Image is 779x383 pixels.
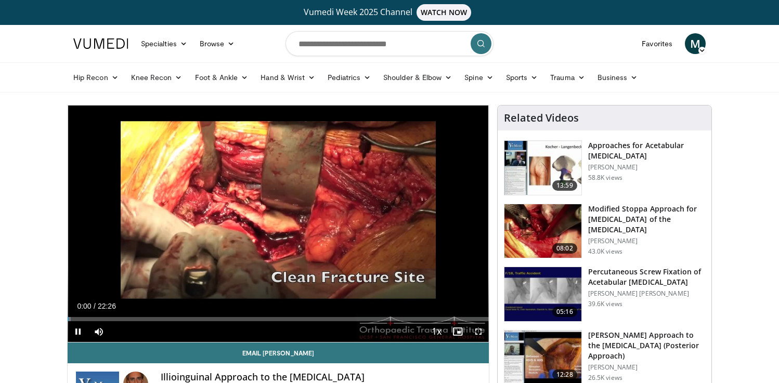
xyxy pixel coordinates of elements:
a: Sports [500,67,544,88]
img: 289877_0000_1.png.150x105_q85_crop-smart_upscale.jpg [504,141,581,195]
a: Email [PERSON_NAME] [68,342,489,363]
span: 08:02 [552,243,577,254]
p: [PERSON_NAME] [588,363,705,372]
a: Trauma [544,67,591,88]
a: Hand & Wrist [254,67,321,88]
img: f3295678-8bed-4037-ac70-87846832ee0b.150x105_q85_crop-smart_upscale.jpg [504,204,581,258]
p: 58.8K views [588,174,622,182]
a: Spine [458,67,499,88]
span: 0:00 [77,302,91,310]
span: WATCH NOW [417,4,472,21]
p: [PERSON_NAME] [PERSON_NAME] [588,289,705,298]
p: 26.5K views [588,374,622,382]
a: Business [591,67,644,88]
a: Vumedi Week 2025 ChannelWATCH NOW [75,4,704,21]
h3: Percutaneous Screw Fixation of Acetabular [MEDICAL_DATA] [588,267,705,287]
a: Favorites [635,33,679,54]
a: 05:16 Percutaneous Screw Fixation of Acetabular [MEDICAL_DATA] [PERSON_NAME] [PERSON_NAME] 39.6K ... [504,267,705,322]
h4: Illioinguinal Approach to the [MEDICAL_DATA] [161,372,481,383]
span: / [94,302,96,310]
a: Foot & Ankle [189,67,255,88]
div: Progress Bar [68,317,489,321]
button: Enable picture-in-picture mode [447,321,468,342]
a: 13:59 Approaches for Acetabular [MEDICAL_DATA] [PERSON_NAME] 58.8K views [504,140,705,195]
a: Shoulder & Elbow [377,67,458,88]
p: [PERSON_NAME] [588,163,705,171]
img: 134112_0000_1.png.150x105_q85_crop-smart_upscale.jpg [504,267,581,321]
img: VuMedi Logo [73,38,128,49]
a: Browse [193,33,241,54]
a: Knee Recon [125,67,189,88]
a: M [685,33,706,54]
input: Search topics, interventions [285,31,494,56]
p: 39.6K views [588,300,622,308]
span: 22:26 [98,302,116,310]
span: 12:28 [552,369,577,380]
a: Hip Recon [67,67,125,88]
h4: Related Videos [504,112,579,124]
a: 08:02 Modified Stoppa Approach for [MEDICAL_DATA] of the [MEDICAL_DATA] [PERSON_NAME] 43.0K views [504,204,705,259]
p: 43.0K views [588,247,622,256]
p: [PERSON_NAME] [588,237,705,245]
video-js: Video Player [68,105,489,342]
button: Pause [68,321,88,342]
button: Playback Rate [426,321,447,342]
h3: Approaches for Acetabular [MEDICAL_DATA] [588,140,705,161]
span: 13:59 [552,180,577,191]
button: Fullscreen [468,321,489,342]
a: Specialties [135,33,193,54]
h3: Modified Stoppa Approach for [MEDICAL_DATA] of the [MEDICAL_DATA] [588,204,705,235]
button: Mute [88,321,109,342]
span: 05:16 [552,307,577,317]
h3: [PERSON_NAME] Approach to the [MEDICAL_DATA] (Posterior Approach) [588,330,705,361]
a: Pediatrics [321,67,377,88]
